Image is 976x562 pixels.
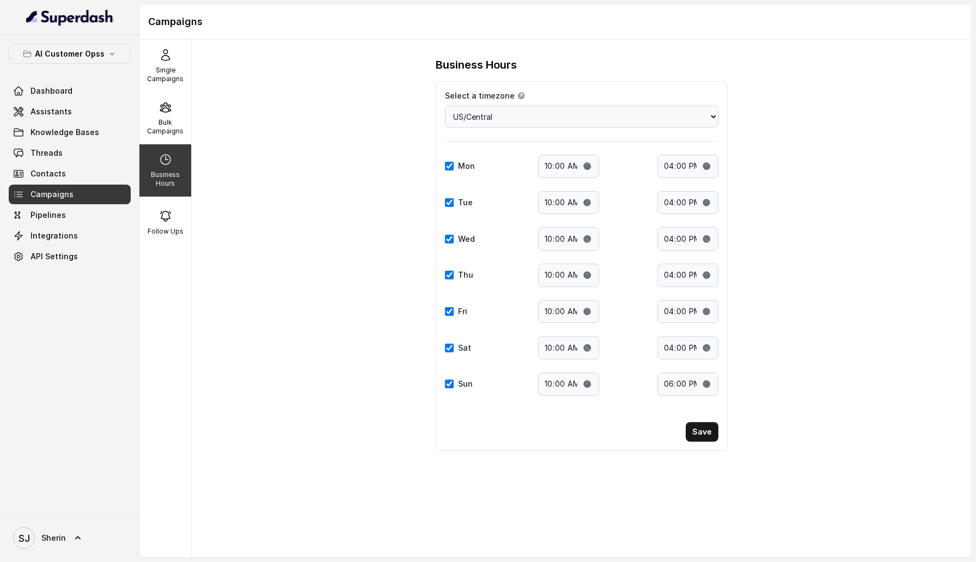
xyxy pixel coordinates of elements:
[458,270,473,280] label: Thu
[144,118,187,136] p: Bulk Campaigns
[9,523,131,553] a: Sherin
[686,422,718,442] button: Save
[9,226,131,246] a: Integrations
[30,127,99,138] span: Knowledge Bases
[9,164,131,184] a: Contacts
[41,533,66,543] span: Sherin
[9,143,131,163] a: Threads
[148,227,184,236] p: Follow Ups
[458,306,467,317] label: Fri
[30,230,78,241] span: Integrations
[458,234,475,245] label: Wed
[144,66,187,83] p: Single Campaigns
[148,13,963,30] h1: Campaigns
[9,81,131,101] a: Dashboard
[30,106,72,117] span: Assistants
[436,57,517,72] h3: Business Hours
[26,9,114,26] img: light.svg
[30,148,63,158] span: Threads
[445,90,515,101] span: Select a timezone
[30,85,72,96] span: Dashboard
[458,343,471,353] label: Sat
[458,197,473,208] label: Tue
[30,168,66,179] span: Contacts
[9,205,131,225] a: Pipelines
[517,91,526,100] button: Select a timezone
[30,189,74,200] span: Campaigns
[9,102,131,121] a: Assistants
[30,210,66,221] span: Pipelines
[35,47,105,60] p: AI Customer Opss
[458,161,475,172] label: Mon
[30,251,78,262] span: API Settings
[458,378,473,389] label: Sun
[9,247,131,266] a: API Settings
[19,533,30,544] text: SJ
[9,44,131,64] button: AI Customer Opss
[9,123,131,142] a: Knowledge Bases
[144,170,187,188] p: Business Hours
[9,185,131,204] a: Campaigns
